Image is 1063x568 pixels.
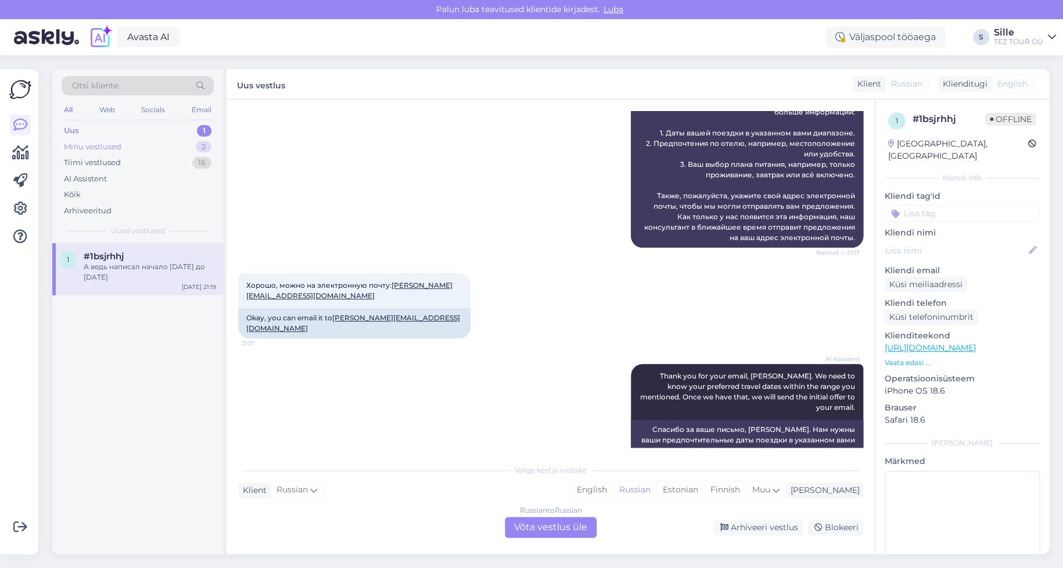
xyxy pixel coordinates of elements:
[885,385,1040,397] p: iPhone OS 18.6
[885,297,1040,309] p: Kliendi telefon
[888,138,1028,162] div: [GEOGRAPHIC_DATA], [GEOGRAPHIC_DATA]
[88,25,113,49] img: explore-ai
[885,402,1040,414] p: Brauser
[896,116,898,125] span: 1
[885,205,1040,222] input: Lisa tag
[246,281,453,300] span: Хорошо, можно на электронную почту:
[631,420,863,471] div: Спасибо за ваше письмо, [PERSON_NAME]. Нам нужны ваши предпочтительные даты поездки в указанном в...
[117,27,179,47] a: Avasta AI
[885,414,1040,426] p: Safari 18.6
[891,78,922,90] span: Russian
[885,309,978,325] div: Küsi telefoninumbrit
[885,265,1040,277] p: Kliendi email
[640,371,857,412] span: Thank you for your email, [PERSON_NAME]. We need to know your preferred travel dates within the r...
[97,102,117,117] div: Web
[631,81,863,248] div: Привет, [PERSON_NAME]! Чтобы найти для вас лучшее предложение по бронированию, нам нужно немного ...
[816,355,860,363] span: AI Assistent
[62,102,75,117] div: All
[84,251,124,262] span: #1bsjrhhj
[885,173,1040,183] div: Kliendi info
[885,358,1040,368] p: Vaata edasi ...
[913,112,985,126] div: # 1bsjrhhj
[994,28,1043,37] div: Sille
[985,113,1036,126] span: Offline
[9,78,31,101] img: Askly Logo
[139,102,167,117] div: Socials
[885,227,1040,239] p: Kliendi nimi
[885,438,1040,448] div: [PERSON_NAME]
[276,484,308,496] span: Russian
[64,125,79,137] div: Uus
[752,484,770,495] span: Muu
[197,125,211,137] div: 1
[826,27,945,48] div: Väljaspool tööaega
[192,157,211,169] div: 16
[64,173,107,185] div: AI Assistent
[994,37,1043,47] div: TEZ TOUR OÜ
[807,520,863,535] div: Blokeeri
[571,481,613,499] div: English
[64,141,121,153] div: Minu vestlused
[238,308,471,338] div: Okay, you can email it to
[885,277,967,292] div: Küsi meiliaadressi
[84,262,216,283] div: А ведь написал начало [DATE] до [DATE]
[64,205,112,217] div: Arhiveeritud
[613,481,656,499] div: Russian
[885,373,1040,385] p: Operatsioonisüsteem
[64,189,81,201] div: Kõik
[67,255,69,264] span: 1
[853,78,881,90] div: Klient
[196,141,211,153] div: 2
[786,484,860,496] div: [PERSON_NAME]
[600,4,627,15] span: Luba
[246,313,460,333] a: [PERSON_NAME][EMAIL_ADDRESS][DOMAIN_NAME]
[997,78,1028,90] span: English
[242,339,285,348] span: 21:17
[885,342,976,353] a: [URL][DOMAIN_NAME]
[816,248,860,257] span: Nähtud ✓ 21:17
[238,465,863,476] div: Valige keel ja vastake
[237,76,285,92] label: Uus vestlus
[994,28,1056,47] a: SilleTEZ TOUR OÜ
[885,330,1040,342] p: Klienditeekond
[704,481,746,499] div: Finnish
[520,505,582,516] div: Russian to Russian
[656,481,704,499] div: Estonian
[238,484,267,496] div: Klient
[973,29,989,45] div: S
[885,190,1040,202] p: Kliendi tag'id
[505,517,597,538] div: Võta vestlus üle
[64,157,121,169] div: Tiimi vestlused
[111,226,165,236] span: Uued vestlused
[72,80,118,92] span: Otsi kliente
[885,244,1026,257] input: Lisa nimi
[189,102,214,117] div: Email
[938,78,987,90] div: Klienditugi
[182,283,216,291] div: [DATE] 21:19
[713,520,803,535] div: Arhiveeri vestlus
[885,455,1040,467] p: Märkmed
